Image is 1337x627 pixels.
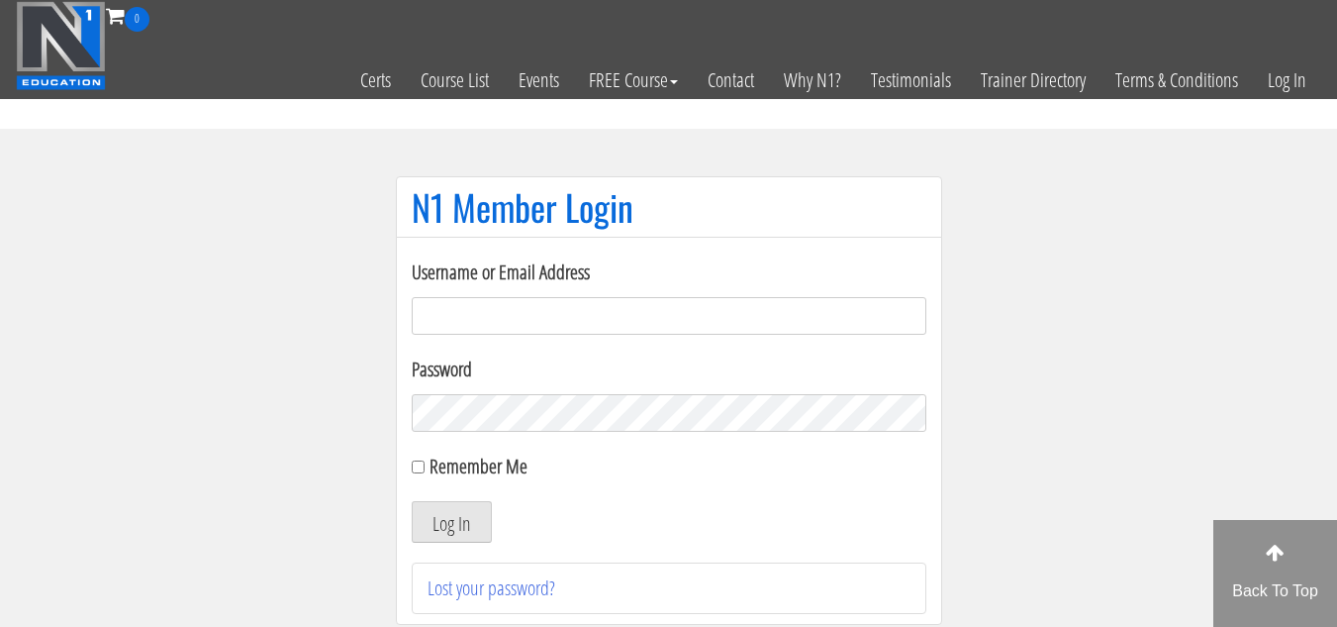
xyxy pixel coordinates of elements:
[428,575,555,601] a: Lost your password?
[412,258,926,287] label: Username or Email Address
[504,32,574,129] a: Events
[856,32,966,129] a: Testimonials
[574,32,693,129] a: FREE Course
[430,453,527,479] label: Remember Me
[1100,32,1253,129] a: Terms & Conditions
[412,187,926,227] h1: N1 Member Login
[1213,579,1337,603] p: Back To Top
[106,2,149,29] a: 0
[693,32,769,129] a: Contact
[769,32,856,129] a: Why N1?
[1253,32,1321,129] a: Log In
[412,355,926,384] label: Password
[412,501,492,543] button: Log In
[125,7,149,32] span: 0
[406,32,504,129] a: Course List
[345,32,406,129] a: Certs
[966,32,1100,129] a: Trainer Directory
[16,1,106,90] img: n1-education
